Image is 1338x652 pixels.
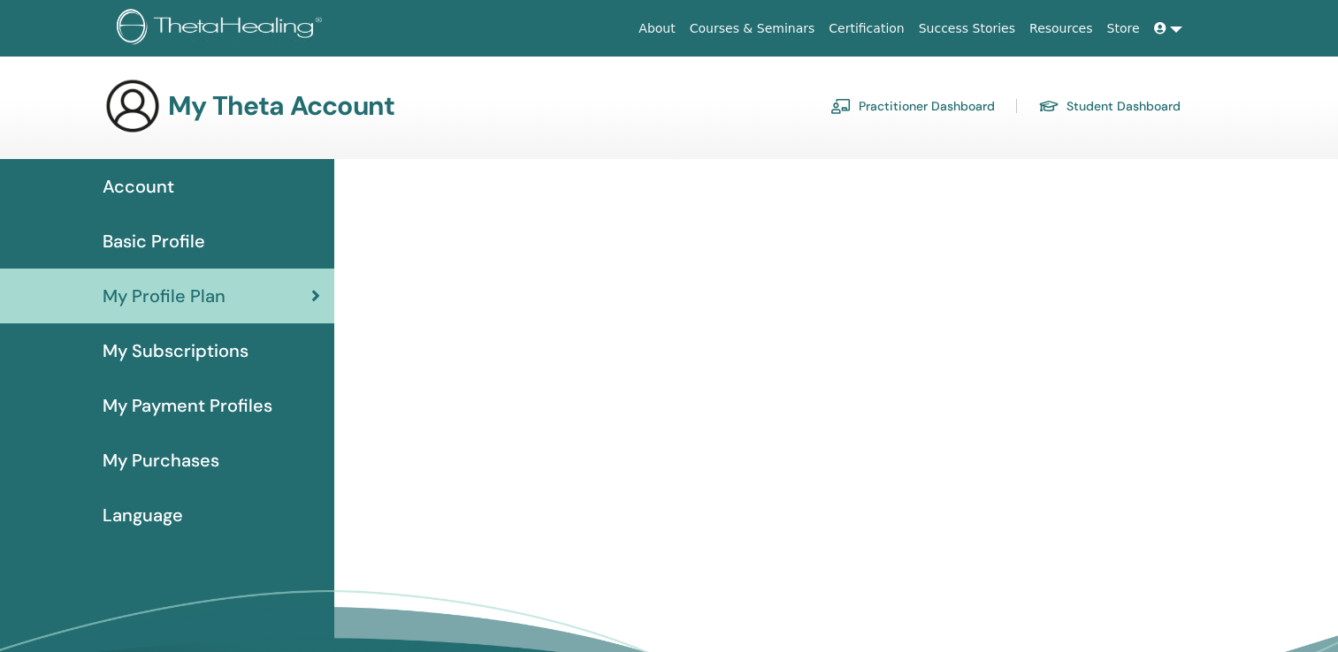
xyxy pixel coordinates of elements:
img: logo.png [117,9,328,49]
span: My Profile Plan [103,283,226,309]
span: Account [103,173,174,200]
a: Courses & Seminars [683,12,822,45]
a: Success Stories [912,12,1022,45]
a: Store [1100,12,1147,45]
a: Student Dashboard [1038,92,1181,120]
img: chalkboard-teacher.svg [830,98,852,114]
a: About [631,12,682,45]
img: graduation-cap.svg [1038,99,1059,114]
img: generic-user-icon.jpg [104,78,161,134]
span: My Purchases [103,447,219,474]
a: Certification [822,12,911,45]
span: Basic Profile [103,228,205,254]
h3: My Theta Account [168,90,394,122]
a: Practitioner Dashboard [830,92,995,120]
a: Resources [1022,12,1100,45]
span: My Payment Profiles [103,392,272,419]
span: Language [103,502,183,528]
span: My Subscriptions [103,337,248,364]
